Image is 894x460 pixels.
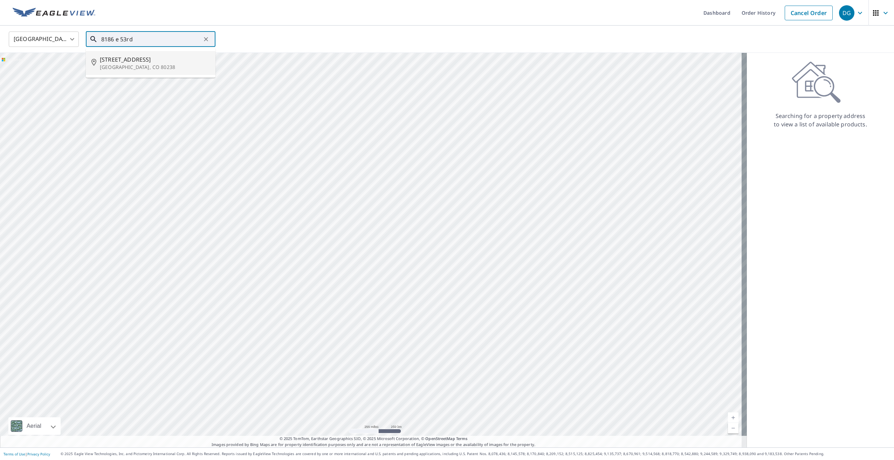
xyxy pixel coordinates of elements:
div: Aerial [8,417,61,435]
span: [STREET_ADDRESS] [100,55,210,64]
p: © 2025 Eagle View Technologies, Inc. and Pictometry International Corp. All Rights Reserved. Repo... [61,451,890,456]
a: Terms of Use [4,452,25,456]
button: Clear [201,34,211,44]
a: Cancel Order [785,6,833,20]
p: [GEOGRAPHIC_DATA], CO 80238 [100,64,210,71]
input: Search by address or latitude-longitude [101,29,201,49]
p: | [4,452,50,456]
a: OpenStreetMap [425,436,455,441]
a: Privacy Policy [27,452,50,456]
a: Terms [456,436,468,441]
p: Searching for a property address to view a list of available products. [773,112,867,128]
div: DG [839,5,854,21]
a: Current Level 5, Zoom Out [728,423,738,433]
img: EV Logo [13,8,95,18]
div: Aerial [25,417,43,435]
a: Current Level 5, Zoom In [728,412,738,423]
span: © 2025 TomTom, Earthstar Geographics SIO, © 2025 Microsoft Corporation, © [280,436,468,442]
div: [GEOGRAPHIC_DATA] [9,29,79,49]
